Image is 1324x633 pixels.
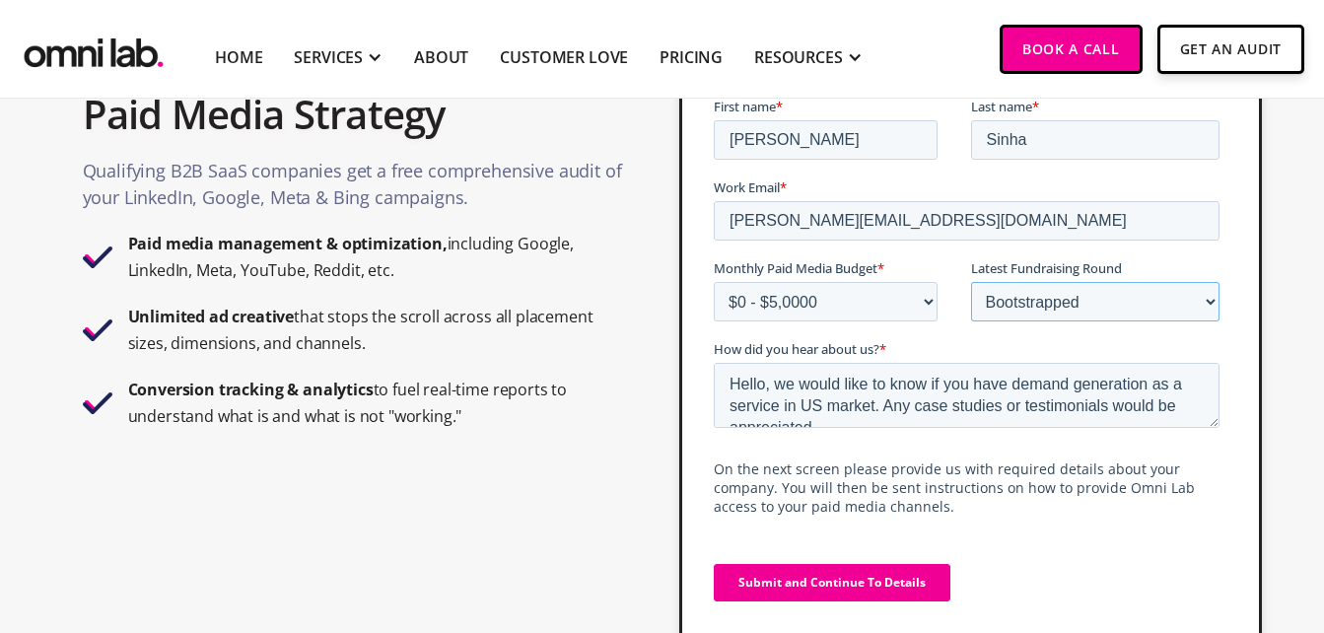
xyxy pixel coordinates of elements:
strong: to fuel real-time reports to understand what is and what is not "working." [128,379,568,427]
div: RESOURCES [754,45,843,69]
div: SERVICES [294,45,363,69]
strong: Paid media management & optimization, [128,233,448,254]
strong: Unlimited ad creative [128,306,295,327]
a: Book a Call [1000,25,1143,74]
iframe: Chat Widget [1225,538,1324,633]
a: About [414,45,468,69]
a: Customer Love [500,45,628,69]
a: Get An Audit [1157,25,1304,74]
img: Omni Lab: B2B SaaS Demand Generation Agency [20,25,168,73]
iframe: Form 0 [714,97,1227,618]
strong: including Google, LinkedIn, Meta, YouTube, Reddit, etc. [128,233,574,281]
strong: Conversion tracking & analytics [128,379,374,400]
a: Home [215,45,262,69]
a: home [20,25,168,73]
a: Pricing [660,45,723,69]
strong: that stops the scroll across all placement sizes, dimensions, and channels. [128,306,593,354]
p: Qualifying B2B SaaS companies get a free comprehensive audit of your LinkedIn, Google, Meta & Bin... [83,158,626,221]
